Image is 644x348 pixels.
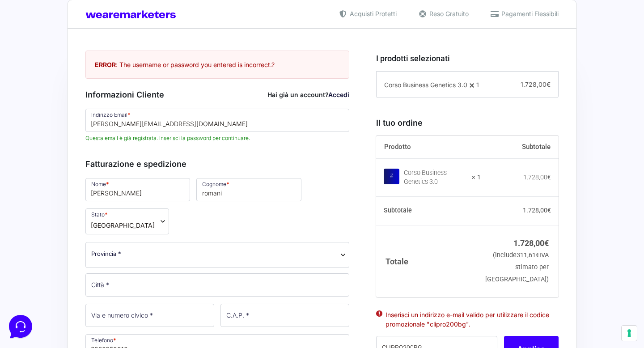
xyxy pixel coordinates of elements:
[536,251,539,259] span: €
[513,238,549,248] bdi: 1.728,00
[95,61,116,68] strong: ERROR
[499,9,559,18] span: Pagamenti Flessibili
[14,50,32,68] img: dark
[476,81,479,89] span: 1
[7,7,150,21] h2: Ciao da Marketers 👋
[14,36,76,43] span: Le tue conversazioni
[91,249,121,259] span: Provincia *
[547,174,551,181] span: €
[544,238,549,248] span: €
[404,169,466,187] div: Corso Business Genetics 3.0
[376,136,481,159] th: Prodotto
[328,91,349,98] a: Accedi
[58,81,132,88] span: Inizia una conversazione
[43,50,61,68] img: dark
[384,81,467,89] span: Corso Business Genetics 3.0
[117,266,172,286] button: Aiuto
[485,251,549,283] small: (include IVA stimato per [GEOGRAPHIC_DATA])
[62,266,117,286] button: Messaggi
[376,117,559,129] h3: Il tuo ordine
[95,111,165,118] a: Apri Centro Assistenza
[85,208,169,234] span: Stato
[376,52,559,64] h3: I prodotti selezionati
[138,278,151,286] p: Aiuto
[14,111,70,118] span: Trova una risposta
[91,221,155,230] span: Italia
[622,326,637,341] button: Le tue preferenze relative al consenso per le tecnologie di tracciamento
[85,51,349,79] div: : The username or password you entered is incorrect. ?
[7,266,62,286] button: Home
[20,130,146,139] input: Cerca un articolo...
[85,242,349,268] span: Provincia
[29,50,47,68] img: dark
[347,9,397,18] span: Acquisti Protetti
[521,81,551,88] span: 1.728,00
[523,207,551,214] bdi: 1.728,00
[85,134,349,142] span: Questa email è già registrata. Inserisci la password per continuare.
[85,304,214,327] input: Via e numero civico *
[220,304,349,327] input: C.A.P. *
[85,178,190,201] input: Nome *
[481,136,559,159] th: Subtotale
[384,169,399,184] img: Corso Business Genetics 3.0
[27,278,42,286] p: Home
[85,89,349,101] h3: Informazioni Cliente
[85,158,349,170] h3: Fatturazione e spedizione
[196,178,301,201] input: Cognome *
[85,273,349,297] input: Città *
[427,9,469,18] span: Reso Gratuito
[85,109,349,132] input: Indirizzo Email *
[472,173,481,182] strong: × 1
[547,207,551,214] span: €
[14,75,165,93] button: Inizia una conversazione
[517,251,539,259] span: 311,61
[386,310,549,329] li: Inserisci un indirizzo e-mail valido per utilizzare il codice promozionale "clipro200bg".
[77,278,102,286] p: Messaggi
[376,197,481,225] th: Subtotale
[547,81,551,88] span: €
[7,313,34,340] iframe: Customerly Messenger Launcher
[376,225,481,297] th: Totale
[523,174,551,181] bdi: 1.728,00
[267,90,349,99] div: Hai già un account?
